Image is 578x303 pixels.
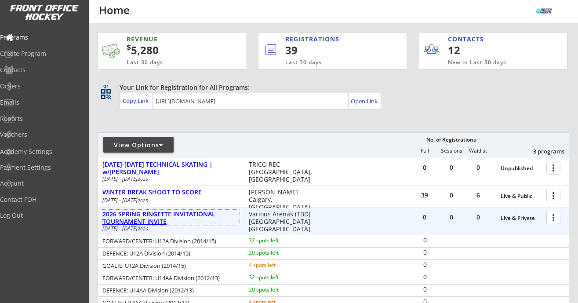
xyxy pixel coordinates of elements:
[351,95,378,107] a: Open Link
[412,274,438,280] div: 0
[519,147,564,155] div: 3 programs
[448,35,488,44] div: CONTACTS
[100,83,111,89] div: qr
[438,148,465,154] div: Sessions
[102,161,240,176] div: [DATE]-[DATE] TECHNICAL SKATING | w/[PERSON_NAME]
[412,262,438,268] div: 0
[249,287,305,292] div: 20 spots left
[249,275,305,280] div: 32 spots left
[438,192,465,198] div: 0
[99,88,113,101] button: qr_code
[285,35,369,44] div: REGISTRATIONS
[501,193,542,199] div: Live & Public
[249,161,318,183] div: TRICO REC [GEOGRAPHIC_DATA], [GEOGRAPHIC_DATA]
[102,251,237,256] div: DEFENCE: U12A Division (2014/15)
[411,192,438,198] div: 39
[102,226,237,231] div: [DATE] - [DATE]
[546,189,560,202] button: more_vert
[102,288,237,293] div: DEFENCE: U14AA Division (2012/13)
[249,211,318,233] div: Various Arenas (TBD) [GEOGRAPHIC_DATA], [GEOGRAPHIC_DATA]
[412,286,438,292] div: 0
[123,97,150,105] div: Copy Link
[249,238,305,243] div: 32 spots left
[465,164,491,171] div: 0
[102,275,237,281] div: FORWARD/CENTER: U14AA Division (2012/13)
[438,164,465,171] div: 0
[102,263,237,269] div: GOALIE: U12A Division (2014/15)
[501,215,542,221] div: Live & Private
[351,98,378,105] div: Open Link
[138,226,148,232] em: 2026
[465,148,491,154] div: Waitlist
[138,197,148,204] em: 2025
[102,238,237,244] div: FORWARD/CENTER: U12A Division (2014/15)
[546,161,560,175] button: more_vert
[285,59,370,66] div: Last 30 days
[102,211,240,226] div: 2026 SPRING RINGETTE INVITATIONAL TOURNAMENT INVITE
[249,250,305,256] div: 20 spots left
[102,189,240,196] div: WINTER BREAK SHOOT TO SCORE
[448,43,502,58] div: 12
[424,137,478,143] div: No. of Registrations
[138,176,148,182] em: 2025
[249,263,305,268] div: 4 spots left
[465,214,491,220] div: 0
[102,176,237,182] div: [DATE] - [DATE]
[411,214,438,220] div: 0
[412,249,438,256] div: 0
[127,35,207,44] div: REVENUE
[285,43,377,58] div: 39
[438,214,465,220] div: 0
[412,237,438,243] div: 0
[127,59,207,66] div: Last 30 days
[103,141,174,150] div: View Options
[546,211,560,224] button: more_vert
[411,148,438,154] div: Full
[465,192,491,198] div: 6
[120,83,542,92] div: Your Link for Registration for All Programs:
[102,198,237,203] div: [DATE] - [DATE]
[411,164,438,171] div: 0
[501,165,542,172] div: Unpublished
[249,189,318,211] div: [PERSON_NAME] Calgary, [GEOGRAPHIC_DATA]
[127,42,131,52] sup: $
[127,43,218,58] div: 5,280
[448,59,526,66] div: New in Last 30 days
